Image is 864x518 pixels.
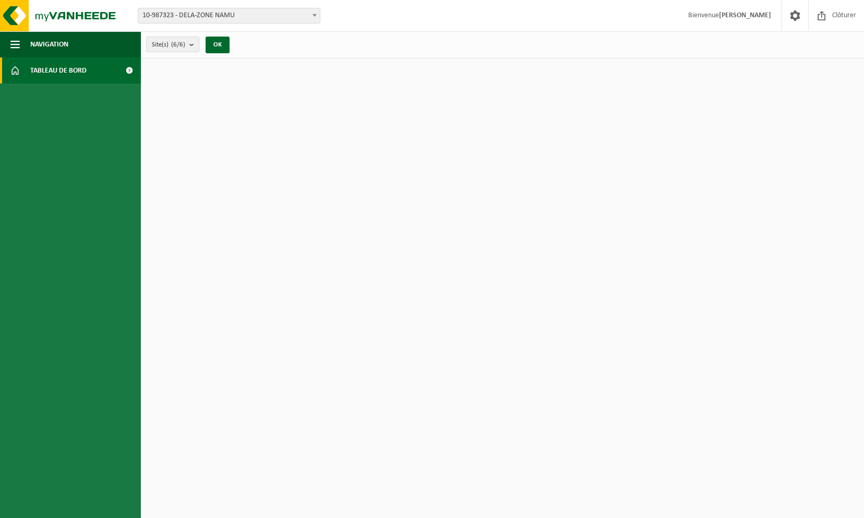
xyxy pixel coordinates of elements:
[146,37,199,52] button: Site(s)(6/6)
[206,37,230,53] button: OK
[138,8,320,23] span: 10-987323 - DELA-ZONE NAMU
[30,31,68,57] span: Navigation
[171,41,185,48] count: (6/6)
[30,57,87,84] span: Tableau de bord
[719,11,771,19] strong: [PERSON_NAME]
[152,37,185,53] span: Site(s)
